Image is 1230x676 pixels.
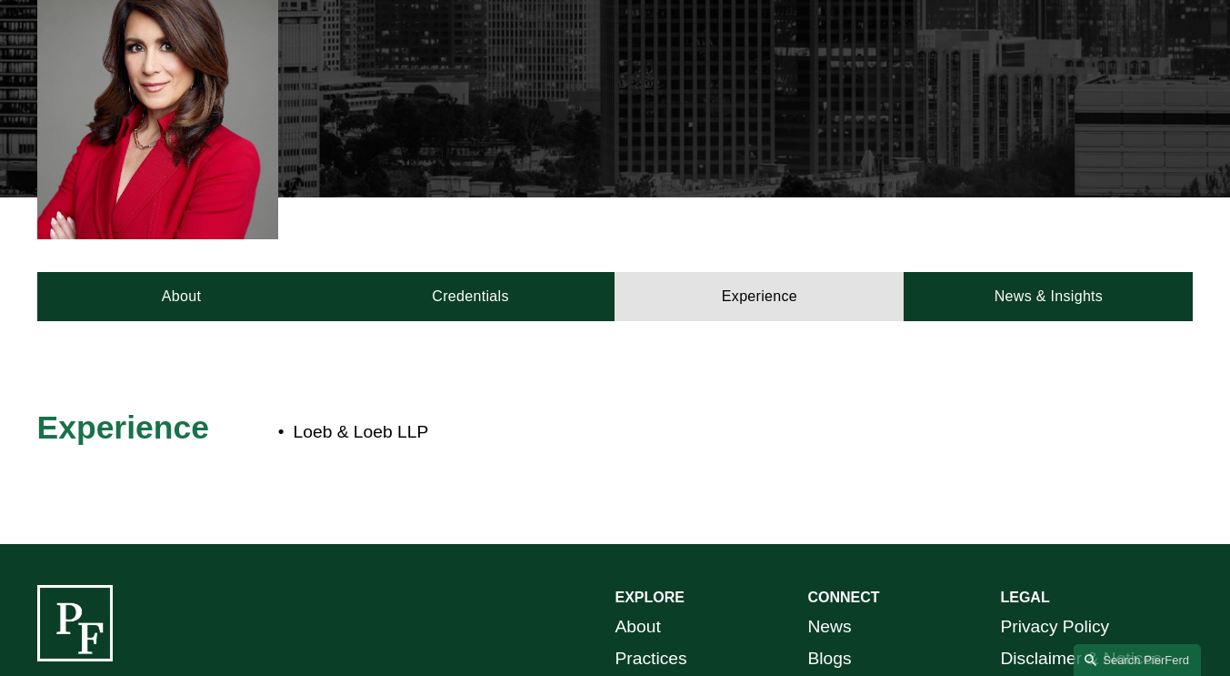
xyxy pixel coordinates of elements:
a: Experience [615,272,904,322]
p: Loeb & Loeb LLP [294,417,1049,449]
a: Disclaimer & Notices [1000,643,1161,675]
a: Privacy Policy [1000,611,1109,643]
a: News & Insights [904,272,1193,322]
strong: LEGAL [1000,590,1049,605]
a: About [615,611,661,643]
a: About [37,272,326,322]
span: Experience [37,409,209,446]
a: Blogs [807,643,851,675]
strong: CONNECT [807,590,879,605]
strong: EXPLORE [615,590,685,605]
a: News [807,611,851,643]
a: Credentials [326,272,615,322]
a: Practices [615,643,687,675]
a: Search this site [1074,644,1201,676]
